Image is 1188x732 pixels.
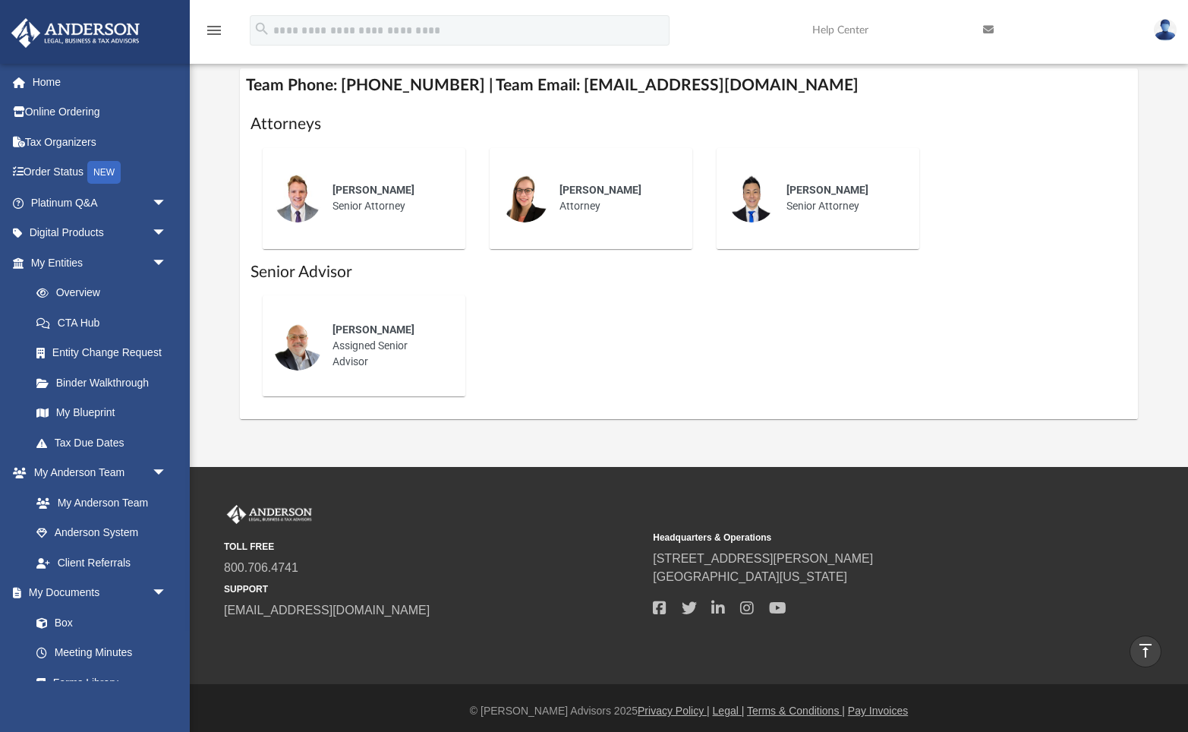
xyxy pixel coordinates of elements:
[224,540,642,554] small: TOLL FREE
[205,29,223,39] a: menu
[224,505,315,525] img: Anderson Advisors Platinum Portal
[7,18,144,48] img: Anderson Advisors Platinum Portal
[1136,642,1155,660] i: vertical_align_top
[747,705,845,717] a: Terms & Conditions |
[332,184,414,196] span: [PERSON_NAME]
[11,578,182,608] a: My Documentsarrow_drop_down
[251,261,1128,283] h1: Senior Advisor
[11,157,190,188] a: Order StatusNEW
[87,161,121,184] div: NEW
[11,218,190,248] a: Digital Productsarrow_drop_down
[11,188,190,218] a: Platinum Q&Aarrow_drop_down
[11,127,190,157] a: Tax Organizers
[152,458,182,489] span: arrow_drop_down
[224,604,430,617] a: [EMAIL_ADDRESS][DOMAIN_NAME]
[21,487,175,518] a: My Anderson Team
[786,184,868,196] span: [PERSON_NAME]
[776,172,909,225] div: Senior Attorney
[322,172,455,225] div: Senior Attorney
[21,428,190,458] a: Tax Due Dates
[11,67,190,97] a: Home
[500,174,549,222] img: thumbnail
[653,570,847,583] a: [GEOGRAPHIC_DATA][US_STATE]
[322,311,455,380] div: Assigned Senior Advisor
[1130,636,1161,667] a: vertical_align_top
[152,218,182,249] span: arrow_drop_down
[21,518,182,548] a: Anderson System
[21,368,190,398] a: Binder Walkthrough
[21,308,190,338] a: CTA Hub
[638,705,710,717] a: Privacy Policy |
[11,97,190,128] a: Online Ordering
[11,458,182,488] a: My Anderson Teamarrow_drop_down
[224,582,642,596] small: SUPPORT
[251,113,1128,135] h1: Attorneys
[727,174,776,222] img: thumbnail
[21,638,182,668] a: Meeting Minutes
[273,174,322,222] img: thumbnail
[21,278,190,308] a: Overview
[549,172,682,225] div: Attorney
[152,578,182,609] span: arrow_drop_down
[11,248,190,278] a: My Entitiesarrow_drop_down
[152,188,182,219] span: arrow_drop_down
[21,398,182,428] a: My Blueprint
[21,607,175,638] a: Box
[1154,19,1177,41] img: User Pic
[332,323,414,336] span: [PERSON_NAME]
[21,667,175,698] a: Forms Library
[653,531,1071,544] small: Headquarters & Operations
[190,703,1188,719] div: © [PERSON_NAME] Advisors 2025
[254,21,270,37] i: search
[273,322,322,371] img: thumbnail
[224,561,298,574] a: 800.706.4741
[21,338,190,368] a: Entity Change Request
[848,705,908,717] a: Pay Invoices
[713,705,745,717] a: Legal |
[21,547,182,578] a: Client Referrals
[152,248,182,279] span: arrow_drop_down
[653,552,873,565] a: [STREET_ADDRESS][PERSON_NAME]
[205,21,223,39] i: menu
[559,184,641,196] span: [PERSON_NAME]
[240,68,1139,103] h4: Team Phone: [PHONE_NUMBER] | Team Email: [EMAIL_ADDRESS][DOMAIN_NAME]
